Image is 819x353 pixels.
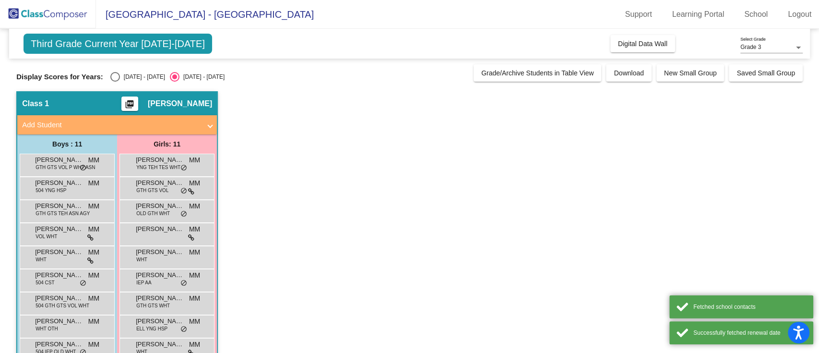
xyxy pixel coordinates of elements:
span: [PERSON_NAME] [35,316,83,326]
span: [PERSON_NAME] [136,247,184,257]
span: MM [88,155,99,165]
span: MM [189,224,200,234]
span: Class 1 [22,99,49,109]
span: WHT [36,256,47,263]
button: Saved Small Group [729,64,802,82]
span: MM [189,293,200,304]
span: [PERSON_NAME] [35,201,83,211]
a: School [736,7,775,22]
span: Display Scores for Years: [16,73,103,81]
span: WHT OTH [36,325,58,332]
span: GTH GTS TEH ASN AGY [36,210,90,217]
span: [PERSON_NAME] [136,224,184,234]
span: GTH GTS WHT [136,302,170,309]
span: [PERSON_NAME] [35,155,83,165]
span: do_not_disturb_alt [180,326,187,333]
span: MM [189,201,200,211]
span: MM [88,247,99,257]
mat-radio-group: Select an option [110,72,225,82]
span: 504 GTH GTS VOL WHT [36,302,89,309]
span: do_not_disturb_alt [180,210,187,218]
span: MM [88,316,99,327]
span: YNG TEH TES WHT [136,164,180,171]
span: [PERSON_NAME] [PERSON_NAME] [35,293,83,303]
button: Download [606,64,651,82]
div: Girls: 11 [117,134,217,154]
mat-expansion-panel-header: Add Student [17,115,217,134]
span: MM [88,224,99,234]
span: Third Grade Current Year [DATE]-[DATE] [24,34,212,54]
span: MM [88,201,99,211]
span: Grade 3 [740,44,761,50]
span: [PERSON_NAME] [148,99,212,109]
span: [PERSON_NAME] [PERSON_NAME] [35,247,83,257]
span: MM [189,316,200,327]
span: OLD GTH WHT [136,210,170,217]
span: GTH GTS VOL P WHT ASN [36,164,95,171]
span: [GEOGRAPHIC_DATA] - [GEOGRAPHIC_DATA] [96,7,314,22]
span: [PERSON_NAME] [136,201,184,211]
span: 504 YNG HSP [36,187,66,194]
button: Grade/Archive Students in Table View [474,64,602,82]
div: Boys : 11 [17,134,117,154]
span: Digital Data Wall [618,40,667,48]
span: ELL YNG HSP [136,325,167,332]
a: Support [617,7,660,22]
span: do_not_disturb_alt [180,187,187,195]
span: [PERSON_NAME] [136,270,184,280]
span: [PERSON_NAME] [136,316,184,326]
span: New Small Group [664,69,717,77]
mat-icon: picture_as_pdf [124,99,135,113]
span: WHT [136,256,147,263]
span: VOL WHT [36,233,57,240]
span: Download [614,69,643,77]
span: MM [189,155,200,165]
span: do_not_disturb_alt [80,164,86,172]
span: Saved Small Group [736,69,795,77]
span: [PERSON_NAME] [35,340,83,349]
div: Fetched school contacts [693,303,806,311]
button: New Small Group [656,64,724,82]
span: GTH GTS VOL [136,187,168,194]
span: MM [189,247,200,257]
span: [PERSON_NAME] [136,178,184,188]
span: MM [189,340,200,350]
span: [PERSON_NAME] [35,270,83,280]
a: Logout [780,7,819,22]
span: do_not_disturb_alt [180,164,187,172]
span: [PERSON_NAME] [136,340,184,349]
span: do_not_disturb_alt [80,280,86,287]
span: [PERSON_NAME] [136,293,184,303]
span: [PERSON_NAME] [35,178,83,188]
span: do_not_disturb_alt [180,280,187,287]
span: MM [88,270,99,280]
span: MM [88,178,99,188]
span: MM [189,178,200,188]
span: MM [189,270,200,280]
a: Learning Portal [665,7,732,22]
button: Print Students Details [121,97,138,111]
span: MM [88,340,99,350]
span: IEP AA [136,279,152,286]
div: Successfully fetched renewal date [693,329,806,337]
span: 504 CST [36,279,54,286]
span: [PERSON_NAME] [136,155,184,165]
mat-panel-title: Add Student [22,120,201,131]
span: MM [88,293,99,304]
span: Grade/Archive Students in Table View [481,69,594,77]
div: [DATE] - [DATE] [120,73,165,81]
span: [PERSON_NAME] [35,224,83,234]
div: [DATE] - [DATE] [179,73,225,81]
button: Digital Data Wall [610,35,675,52]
